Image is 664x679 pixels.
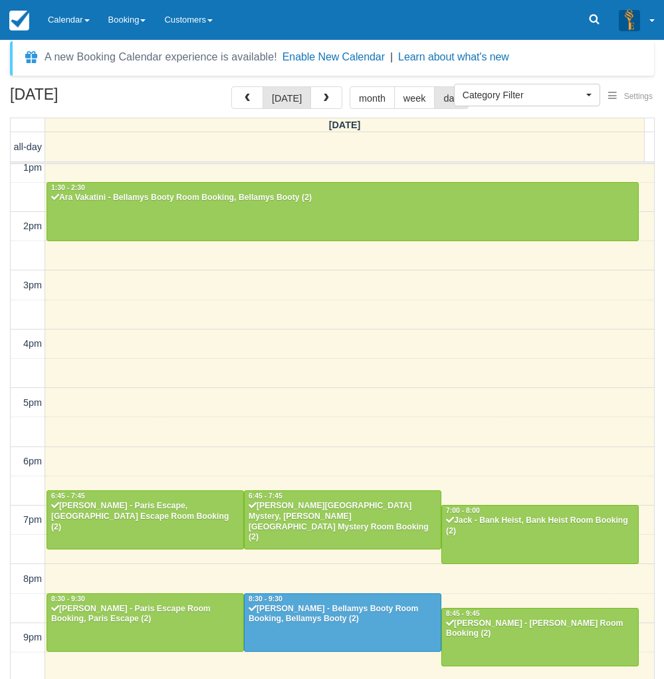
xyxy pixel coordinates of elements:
span: [DATE] [329,120,361,130]
div: [PERSON_NAME] - [PERSON_NAME] Room Booking (2) [445,619,635,640]
span: 3pm [23,280,42,290]
a: Learn about what's new [398,51,509,62]
div: [PERSON_NAME][GEOGRAPHIC_DATA] Mystery, [PERSON_NAME][GEOGRAPHIC_DATA] Mystery Room Booking (2) [248,501,437,543]
span: 9pm [23,632,42,642]
a: 7:00 - 8:00Jack - Bank Heist, Bank Heist Room Booking (2) [441,505,639,563]
span: 8pm [23,573,42,584]
img: checkfront-main-nav-mini-logo.png [9,11,29,31]
button: day [434,86,468,109]
span: 1pm [23,162,42,173]
a: 1:30 - 2:30Ara Vakatini - Bellamys Booty Room Booking, Bellamys Booty (2) [47,182,639,241]
button: Category Filter [454,84,600,106]
h2: [DATE] [10,86,178,111]
span: 7:00 - 8:00 [446,507,480,514]
span: 6:45 - 7:45 [51,492,85,500]
button: week [394,86,435,109]
span: 6pm [23,456,42,466]
span: 2pm [23,221,42,231]
span: 5pm [23,397,42,408]
img: A3 [619,9,640,31]
span: all-day [14,142,42,152]
a: 6:45 - 7:45[PERSON_NAME][GEOGRAPHIC_DATA] Mystery, [PERSON_NAME][GEOGRAPHIC_DATA] Mystery Room Bo... [244,490,441,549]
span: 6:45 - 7:45 [249,492,282,500]
div: [PERSON_NAME] - Paris Escape, [GEOGRAPHIC_DATA] Escape Room Booking (2) [51,501,240,533]
span: 8:30 - 9:30 [51,595,85,603]
a: 6:45 - 7:45[PERSON_NAME] - Paris Escape, [GEOGRAPHIC_DATA] Escape Room Booking (2) [47,490,244,549]
span: 4pm [23,338,42,349]
a: 8:30 - 9:30[PERSON_NAME] - Paris Escape Room Booking, Paris Escape (2) [47,593,244,652]
button: Enable New Calendar [282,50,385,64]
button: month [350,86,395,109]
div: [PERSON_NAME] - Bellamys Booty Room Booking, Bellamys Booty (2) [248,604,437,625]
div: [PERSON_NAME] - Paris Escape Room Booking, Paris Escape (2) [51,604,240,625]
button: Settings [600,87,661,106]
a: 8:30 - 9:30[PERSON_NAME] - Bellamys Booty Room Booking, Bellamys Booty (2) [244,593,441,652]
div: A new Booking Calendar experience is available! [45,49,277,65]
span: Category Filter [463,88,583,102]
span: 1:30 - 2:30 [51,184,85,191]
button: [DATE] [263,86,311,109]
a: 8:45 - 9:45[PERSON_NAME] - [PERSON_NAME] Room Booking (2) [441,608,639,666]
div: Jack - Bank Heist, Bank Heist Room Booking (2) [445,516,635,537]
span: 8:45 - 9:45 [446,610,480,617]
span: 8:30 - 9:30 [249,595,282,603]
div: Ara Vakatini - Bellamys Booty Room Booking, Bellamys Booty (2) [51,193,635,203]
span: Settings [624,92,653,101]
span: | [390,51,393,62]
span: 7pm [23,514,42,525]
